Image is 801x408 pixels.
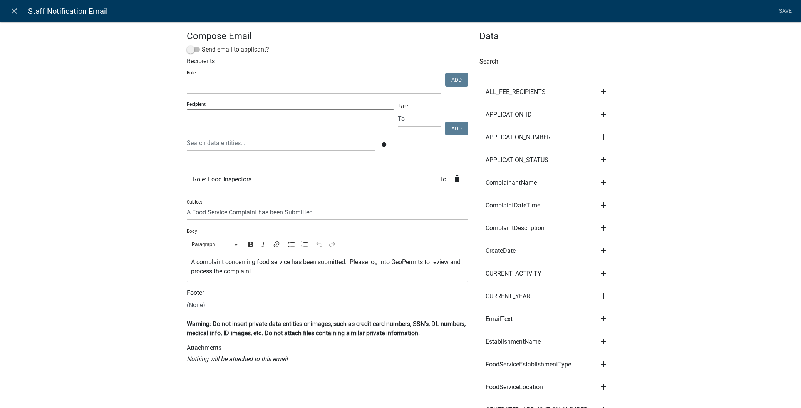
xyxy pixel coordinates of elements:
[193,176,251,182] span: Role: Food Inspectors
[187,45,269,54] label: Send email to applicant?
[486,248,516,254] span: CreateDate
[486,89,546,95] span: ALL_FEE_RECIPIENTS
[187,135,375,151] input: Search data entities...
[187,319,468,338] p: Warning: Do not insert private data entities or images, such as credit card numbers, SSN’s, DL nu...
[486,361,571,368] span: FoodServiceEstablishmentType
[187,229,197,234] label: Body
[486,384,543,390] span: FoodServiceLocation
[187,344,468,351] h6: Attachments
[486,112,532,118] span: APPLICATION_ID
[599,246,608,255] i: add
[187,252,468,282] div: Editor editing area: main. Press Alt+0 for help.
[486,202,540,209] span: ComplaintDateTime
[486,180,537,186] span: ComplainantName
[445,73,468,87] button: Add
[599,155,608,164] i: add
[486,293,530,299] span: CURRENT_YEAR
[599,382,608,391] i: add
[599,337,608,346] i: add
[599,314,608,323] i: add
[188,238,241,250] button: Paragraph, Heading
[10,7,19,16] i: close
[187,31,468,42] h4: Compose Email
[486,271,541,277] span: CURRENT_ACTIVITY
[187,101,394,108] p: Recipient
[187,355,288,363] i: Nothing will be attached to this email
[28,3,108,19] span: Staff Notification Email
[599,132,608,142] i: add
[599,223,608,232] i: add
[486,225,545,231] span: ComplaintDescription
[439,176,452,182] span: To
[398,104,408,108] label: Type
[187,70,196,75] label: Role
[486,157,548,163] span: APPLICATION_STATUS
[187,237,468,251] div: Editor toolbar
[452,174,462,183] i: delete
[445,122,468,135] button: Add
[599,269,608,278] i: add
[486,339,541,345] span: EstablishmentName
[381,142,387,147] i: info
[776,4,795,18] a: Save
[187,57,468,65] h6: Recipients
[486,316,513,322] span: EmailText
[479,31,614,42] h4: Data
[599,87,608,96] i: add
[192,240,232,249] span: Paragraph
[181,288,474,298] div: Footer
[599,291,608,301] i: add
[599,360,608,369] i: add
[599,201,608,210] i: add
[486,134,551,140] span: APPLICATION_NUMBER
[599,178,608,187] i: add
[191,258,464,276] p: A complaint concerning food service has been submitted. Please log into GeoPermits to review and ...
[599,110,608,119] i: add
